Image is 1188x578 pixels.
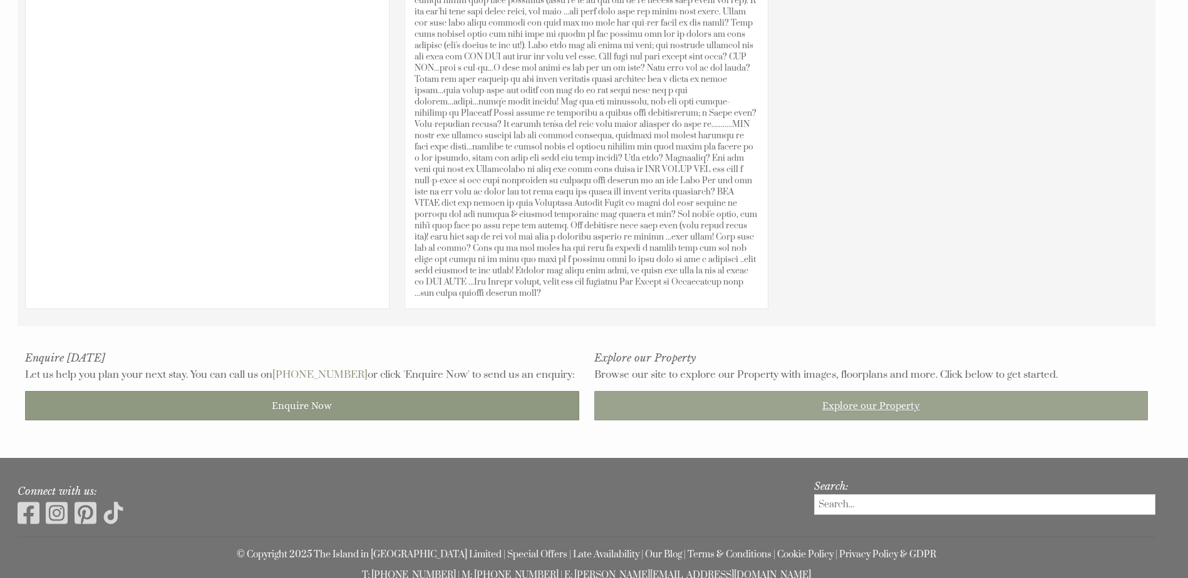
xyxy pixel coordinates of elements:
[688,549,772,560] a: Terms & Conditions
[25,368,579,382] p: Let us help you plan your next stay. You can call us on or click 'Enquire Now' to send us an enqu...
[777,549,834,560] a: Cookie Policy
[507,549,567,560] a: Special Offers
[573,549,639,560] a: Late Availability
[839,549,936,560] a: Privacy Policy & GDPR
[814,480,1155,492] h3: Search:
[594,352,1149,364] h3: Explore our Property
[18,485,792,497] h3: Connect with us:
[814,494,1155,515] input: Search...
[569,549,571,560] span: |
[237,549,502,560] a: © Copyright 2025 The Island in [GEOGRAPHIC_DATA] Limited
[103,500,125,525] img: Tiktok
[773,549,775,560] span: |
[46,500,68,525] img: Instagram
[594,391,1149,420] a: Explore our Property
[504,549,505,560] span: |
[75,500,96,525] img: Pinterest
[18,500,39,525] img: Facebook
[272,368,368,382] a: [PHONE_NUMBER]
[645,549,682,560] a: Our Blog
[25,391,579,420] a: Enquire Now
[25,352,579,364] h3: Enquire [DATE]
[684,549,686,560] span: |
[641,549,643,560] span: |
[835,549,837,560] span: |
[594,368,1149,382] p: Browse our site to explore our Property with images, floorplans and more. Click below to get star...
